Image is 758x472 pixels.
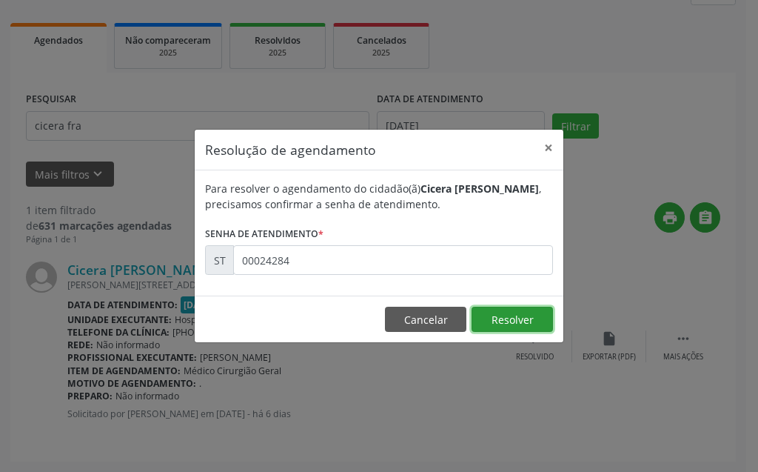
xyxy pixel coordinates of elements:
button: Close [534,130,563,166]
label: Senha de atendimento [205,222,323,245]
h5: Resolução de agendamento [205,140,376,159]
button: Cancelar [385,307,466,332]
div: Para resolver o agendamento do cidadão(ã) , precisamos confirmar a senha de atendimento. [205,181,553,212]
b: Cicera [PERSON_NAME] [420,182,539,196]
button: Resolver [472,307,553,332]
div: ST [205,245,234,275]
